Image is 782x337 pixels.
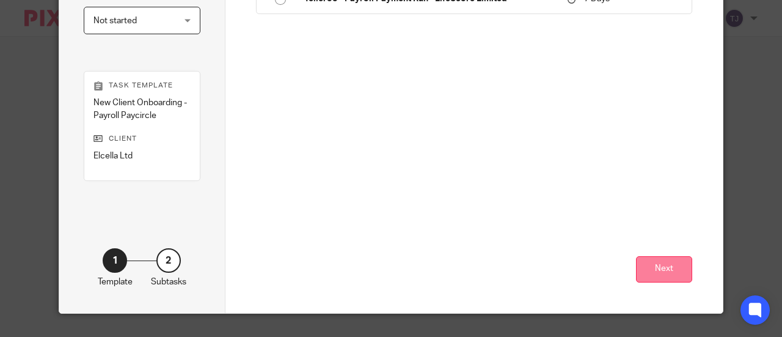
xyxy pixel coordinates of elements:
p: New Client Onboarding - Payroll Paycircle [93,97,191,122]
p: Elcella Ltd [93,150,191,162]
div: 2 [156,248,181,273]
span: Not started [93,17,137,25]
p: Subtasks [151,276,186,288]
p: Task template [93,81,191,91]
p: Template [98,276,133,288]
button: Next [636,256,692,283]
div: 1 [103,248,127,273]
p: Client [93,134,191,144]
